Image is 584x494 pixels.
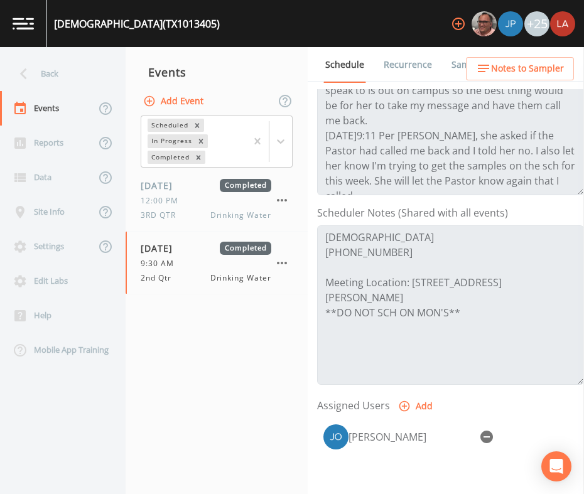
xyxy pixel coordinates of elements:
[317,398,390,413] label: Assigned Users
[323,47,366,83] a: Schedule
[141,179,181,192] span: [DATE]
[541,451,571,481] div: Open Intercom Messenger
[141,210,183,221] span: 3RD QTR
[550,11,575,36] img: cf6e799eed601856facf0d2563d1856d
[141,195,186,207] span: 12:00 PM
[323,82,377,117] a: COC Details
[349,429,474,444] div: [PERSON_NAME]
[382,47,434,82] a: Recurrence
[13,18,34,30] img: logo
[192,151,205,164] div: Remove Completed
[392,82,422,117] a: Forms
[190,119,204,132] div: Remove Scheduled
[148,134,194,148] div: In Progress
[323,424,349,449] img: 3f6d5d0d65d5b3aafc5dc704fbaeae44
[450,47,526,82] a: Sample Requests
[317,225,584,385] textarea: [DEMOGRAPHIC_DATA] [PHONE_NUMBER] Meeting Location: [STREET_ADDRESS][PERSON_NAME] **DO NOT SCH ON...
[471,11,497,36] div: Mike Franklin
[491,61,564,77] span: Notes to Sampler
[126,232,308,294] a: [DATE]Completed9:30 AM2nd QtrDrinking Water
[524,11,549,36] div: +25
[210,272,271,284] span: Drinking Water
[141,272,179,284] span: 2nd Qtr
[126,169,308,232] a: [DATE]Completed12:00 PM3RD QTRDrinking Water
[396,395,438,418] button: Add
[141,258,181,269] span: 9:30 AM
[148,151,192,164] div: Completed
[126,56,308,88] div: Events
[194,134,208,148] div: Remove In Progress
[141,242,181,255] span: [DATE]
[497,11,524,36] div: Joshua gere Paul
[498,11,523,36] img: 41241ef155101aa6d92a04480b0d0000
[472,11,497,36] img: e2d790fa78825a4bb76dcb6ab311d44c
[466,57,574,80] button: Notes to Sampler
[54,16,220,31] div: [DEMOGRAPHIC_DATA] (TX1013405)
[317,36,584,195] textarea: [DATE]2:25 LVM [DATE]11:54 LVM [DATE]9:45 [PERSON_NAME], he is not over that anymore. I need to c...
[317,205,508,220] label: Scheduler Notes (Shared with all events)
[220,179,271,192] span: Completed
[210,210,271,221] span: Drinking Water
[148,119,190,132] div: Scheduled
[220,242,271,255] span: Completed
[141,90,208,113] button: Add Event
